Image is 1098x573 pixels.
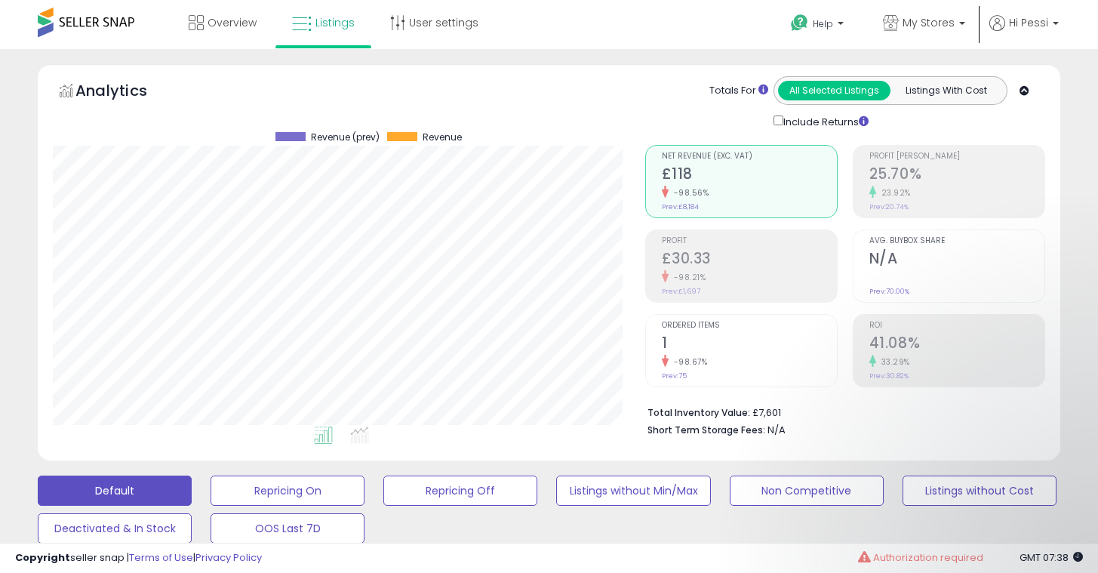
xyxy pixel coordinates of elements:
[647,424,765,436] b: Short Term Storage Fees:
[662,237,837,245] span: Profit
[767,423,786,437] span: N/A
[876,187,911,199] small: 23.92%
[662,334,837,355] h2: 1
[903,15,955,30] span: My Stores
[669,272,706,283] small: -98.21%
[38,513,192,544] button: Deactivated & In Stock
[778,81,890,100] button: All Selected Listings
[129,550,193,565] a: Terms of Use
[869,237,1044,245] span: Avg. Buybox Share
[890,81,1002,100] button: Listings With Cost
[662,165,837,186] h2: £118
[989,15,1059,49] a: Hi Pessi
[647,406,750,419] b: Total Inventory Value:
[315,15,355,30] span: Listings
[662,322,837,330] span: Ordered Items
[869,165,1044,186] h2: 25.70%
[669,187,709,199] small: -98.56%
[662,250,837,270] h2: £30.33
[790,14,809,32] i: Get Help
[669,356,708,368] small: -98.67%
[869,322,1044,330] span: ROI
[208,15,257,30] span: Overview
[876,356,910,368] small: 33.29%
[662,371,687,380] small: Prev: 75
[383,476,537,506] button: Repricing Off
[211,476,364,506] button: Repricing On
[75,80,177,105] h5: Analytics
[762,112,887,130] div: Include Returns
[38,476,192,506] button: Default
[15,550,70,565] strong: Copyright
[662,202,699,211] small: Prev: £8,184
[730,476,884,506] button: Non Competitive
[779,2,859,49] a: Help
[813,17,833,30] span: Help
[869,202,909,211] small: Prev: 20.74%
[311,132,380,143] span: Revenue (prev)
[1009,15,1048,30] span: Hi Pessi
[647,402,1034,421] li: £7,601
[709,84,768,98] div: Totals For
[869,334,1044,355] h2: 41.08%
[423,132,462,143] span: Revenue
[869,287,909,296] small: Prev: 70.00%
[556,476,710,506] button: Listings without Min/Max
[869,371,909,380] small: Prev: 30.82%
[869,152,1044,161] span: Profit [PERSON_NAME]
[662,287,700,296] small: Prev: £1,697
[662,152,837,161] span: Net Revenue (Exc. VAT)
[869,250,1044,270] h2: N/A
[211,513,364,544] button: OOS Last 7D
[195,550,262,565] a: Privacy Policy
[15,551,262,565] div: seller snap | |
